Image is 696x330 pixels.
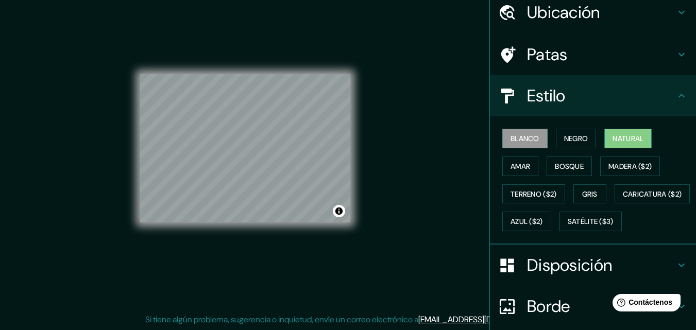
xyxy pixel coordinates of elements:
font: Madera ($2) [608,162,652,171]
font: Estilo [527,85,566,107]
font: Terreno ($2) [511,189,557,199]
font: Bosque [555,162,584,171]
font: Caricatura ($2) [623,189,682,199]
div: Disposición [490,245,696,286]
button: Amar [502,157,538,176]
font: Borde [527,296,570,317]
button: Activar o desactivar atribución [333,205,345,217]
button: Caricatura ($2) [615,184,690,204]
button: Gris [573,184,606,204]
button: Natural [604,129,652,148]
div: Borde [490,286,696,327]
font: Satélite ($3) [568,217,614,227]
a: [EMAIL_ADDRESS][DOMAIN_NAME] [418,314,546,325]
button: Madera ($2) [600,157,660,176]
font: Si tiene algún problema, sugerencia o inquietud, envíe un correo electrónico a [145,314,418,325]
font: Natural [613,134,643,143]
font: Disposición [527,254,612,276]
div: Patas [490,34,696,75]
font: Gris [582,189,598,199]
font: Azul ($2) [511,217,543,227]
button: Azul ($2) [502,212,551,231]
div: Estilo [490,75,696,116]
font: Blanco [511,134,539,143]
font: Ubicación [527,2,600,23]
button: Negro [556,129,597,148]
iframe: Lanzador de widgets de ayuda [604,290,685,319]
button: Satélite ($3) [559,212,622,231]
font: Negro [564,134,588,143]
button: Terreno ($2) [502,184,565,204]
button: Bosque [547,157,592,176]
font: Amar [511,162,530,171]
canvas: Mapa [140,74,350,222]
font: Patas [527,44,568,65]
button: Blanco [502,129,548,148]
